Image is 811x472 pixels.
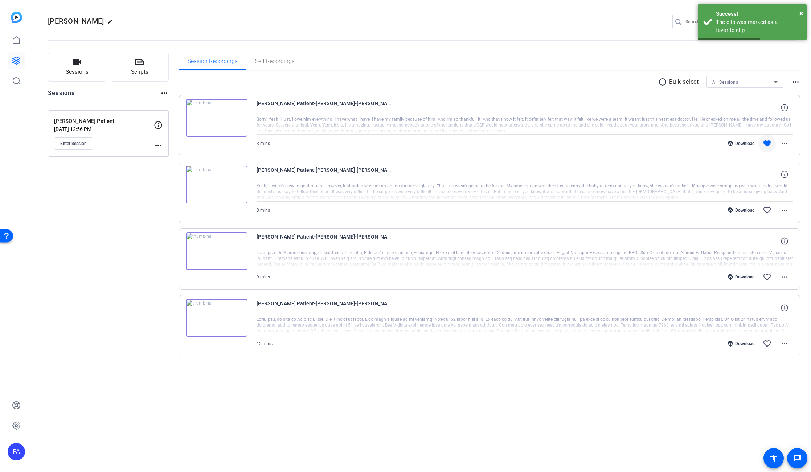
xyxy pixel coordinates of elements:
[257,166,391,183] span: [PERSON_NAME] Patient-[PERSON_NAME]-[PERSON_NAME]-tk3-2025-10-03-13-30-57-526-0
[780,273,789,281] mat-icon: more_horiz
[48,89,75,103] h2: Sessions
[716,18,801,34] div: The clip was marked as a favorite clip
[799,9,803,17] span: ×
[716,10,801,18] div: Success!
[712,80,738,85] span: All Sessions
[257,299,391,316] span: [PERSON_NAME] Patient-[PERSON_NAME]-[PERSON_NAME] FOG006-2025-10-03-13-08-40-456-0
[54,126,154,132] p: [DATE] 12:56 PM
[780,206,789,215] mat-icon: more_horiz
[154,141,163,150] mat-icon: more_horiz
[111,53,169,82] button: Scripts
[257,232,391,250] span: [PERSON_NAME] Patient-[PERSON_NAME]-[PERSON_NAME]-tk2-2025-10-03-13-21-18-697-0
[186,232,247,270] img: thumb-nail
[724,274,758,280] div: Download
[188,58,238,64] span: Session Recordings
[160,89,169,98] mat-icon: more_horiz
[763,273,771,281] mat-icon: favorite_border
[793,454,802,463] mat-icon: message
[769,454,778,463] mat-icon: accessibility
[257,141,270,146] span: 3 mins
[658,78,669,86] mat-icon: radio_button_unchecked
[257,99,391,116] span: [PERSON_NAME] Patient-[PERSON_NAME]-[PERSON_NAME]-tk4-2025-10-03-13-34-54-706-0
[763,339,771,348] mat-icon: favorite_border
[255,58,295,64] span: Self Recordings
[685,17,751,26] input: Search
[48,53,106,82] button: Sessions
[54,117,154,125] p: [PERSON_NAME] Patient
[186,166,247,203] img: thumb-nail
[799,8,803,18] button: Close
[107,19,116,28] mat-icon: edit
[66,68,89,76] span: Sessions
[48,17,104,25] span: [PERSON_NAME]
[780,139,789,148] mat-icon: more_horiz
[669,78,699,86] p: Bulk select
[724,341,758,347] div: Download
[257,341,273,346] span: 12 mins
[186,99,247,137] img: thumb-nail
[724,141,758,146] div: Download
[724,207,758,213] div: Download
[11,12,22,23] img: blue-gradient.svg
[60,141,87,146] span: Enter Session
[8,443,25,460] div: FA
[54,137,93,150] button: Enter Session
[763,139,771,148] mat-icon: favorite
[257,274,270,280] span: 9 mins
[780,339,789,348] mat-icon: more_horiz
[791,78,800,86] mat-icon: more_horiz
[257,208,270,213] span: 3 mins
[131,68,148,76] span: Scripts
[763,206,771,215] mat-icon: favorite_border
[186,299,247,337] img: thumb-nail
